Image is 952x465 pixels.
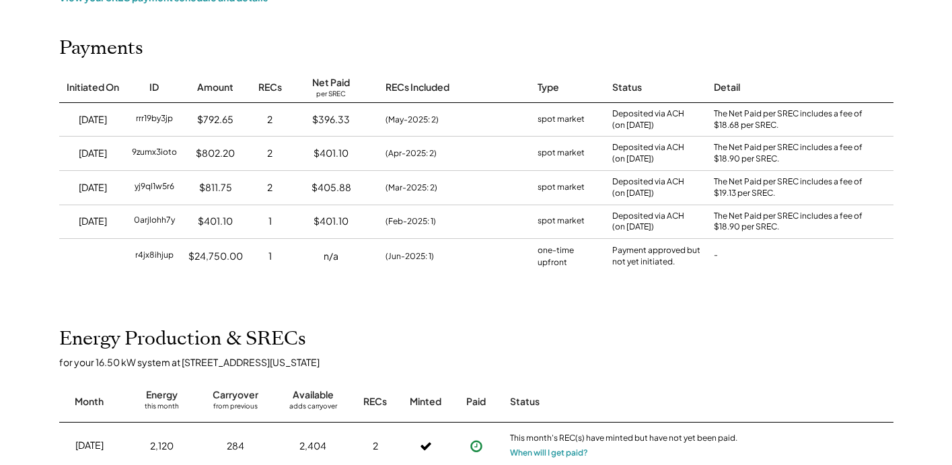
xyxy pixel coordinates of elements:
[324,250,338,263] div: n/a
[59,356,907,368] div: for your 16.50 kW system at [STREET_ADDRESS][US_STATE]
[132,147,177,160] div: 9zumx3ioto
[510,433,739,446] div: This month's REC(s) have minted but have not yet been paid.
[150,439,174,453] div: 2,120
[135,181,174,194] div: yj9ql1w5r6
[136,113,173,127] div: rrr19by3jp
[386,250,434,262] div: (Jun-2025: 1)
[134,215,175,228] div: 0arjlohh7y
[289,402,337,415] div: adds carryover
[59,328,306,351] h2: Energy Production & SRECs
[312,181,351,194] div: $405.88
[386,114,439,126] div: (May-2025: 2)
[386,147,437,159] div: (Apr-2025: 2)
[714,81,740,94] div: Detail
[149,81,159,94] div: ID
[197,81,233,94] div: Amount
[714,108,869,131] div: The Net Paid per SREC includes a fee of $18.68 per SREC.
[267,113,272,127] div: 2
[510,446,588,460] button: When will I get paid?
[135,250,174,263] div: r4jx8ihjup
[373,439,378,453] div: 2
[268,215,272,228] div: 1
[79,113,107,127] div: [DATE]
[363,395,387,408] div: RECs
[466,436,486,456] button: Payment approved, but not yet initiated.
[538,147,585,160] div: spot market
[714,142,869,165] div: The Net Paid per SREC includes a fee of $18.90 per SREC.
[714,250,718,263] div: -
[75,395,104,408] div: Month
[538,244,599,269] div: one-time upfront
[714,211,869,234] div: The Net Paid per SREC includes a fee of $18.90 per SREC.
[199,181,232,194] div: $811.75
[79,181,107,194] div: [DATE]
[197,113,233,127] div: $792.65
[299,439,326,453] div: 2,404
[79,147,107,160] div: [DATE]
[145,402,179,415] div: this month
[510,395,739,408] div: Status
[538,181,585,194] div: spot market
[312,113,350,127] div: $396.33
[386,182,437,194] div: (Mar-2025: 2)
[59,37,143,60] h2: Payments
[312,76,350,90] div: Net Paid
[466,395,486,408] div: Paid
[386,215,436,227] div: (Feb-2025: 1)
[612,108,684,131] div: Deposited via ACH (on [DATE])
[612,176,684,199] div: Deposited via ACH (on [DATE])
[268,250,272,263] div: 1
[612,211,684,234] div: Deposited via ACH (on [DATE])
[198,215,233,228] div: $401.10
[75,439,104,452] div: [DATE]
[612,245,700,268] div: Payment approved but not yet initiated.
[314,215,349,228] div: $401.10
[67,81,119,94] div: Initiated On
[227,439,244,453] div: 284
[612,81,642,94] div: Status
[314,147,349,160] div: $401.10
[538,113,585,127] div: spot market
[213,402,258,415] div: from previous
[267,181,272,194] div: 2
[386,81,449,94] div: RECs Included
[267,147,272,160] div: 2
[213,388,258,402] div: Carryover
[146,388,178,402] div: Energy
[714,176,869,199] div: The Net Paid per SREC includes a fee of $19.13 per SREC.
[79,215,107,228] div: [DATE]
[258,81,282,94] div: RECs
[188,250,243,263] div: $24,750.00
[612,142,684,165] div: Deposited via ACH (on [DATE])
[538,215,585,228] div: spot market
[410,395,441,408] div: Minted
[196,147,235,160] div: $802.20
[316,90,346,100] div: per SREC
[538,81,559,94] div: Type
[293,388,334,402] div: Available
